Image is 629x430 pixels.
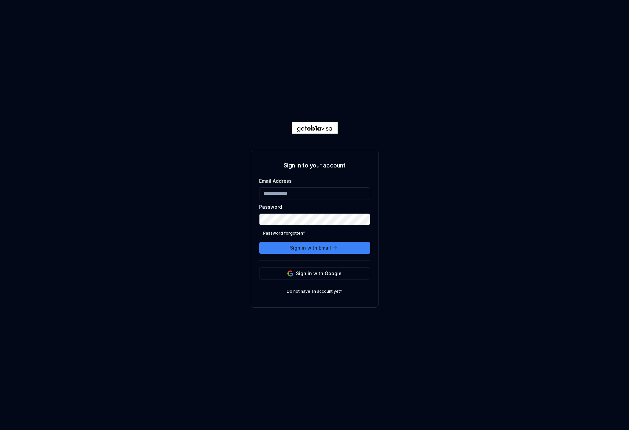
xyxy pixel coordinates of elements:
[259,242,370,254] button: Sign in with Email
[259,228,309,239] a: Password forgotten?
[259,178,292,184] label: Email Address
[284,161,346,170] h5: Sign in to your account
[296,270,342,277] span: Sign in with Google
[259,268,370,279] button: Sign in with Google
[283,286,346,297] a: Do not have an account yet?
[291,122,338,134] a: Home Page
[259,204,282,210] label: Password
[287,270,293,276] img: google logo
[291,122,338,134] img: geteb1avisa logo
